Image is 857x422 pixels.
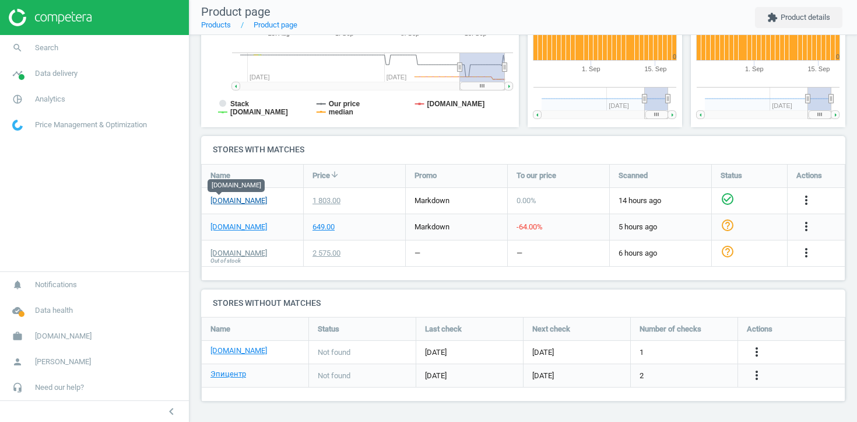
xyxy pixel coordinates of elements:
tspan: Our price [329,100,360,108]
tspan: 15. Sep [807,65,830,72]
img: wGWNvw8QSZomAAAAABJRU5ErkJggg== [12,120,23,131]
img: ajHJNr6hYgQAAAAASUVORK5CYII= [9,9,92,26]
span: [PERSON_NAME] [35,357,91,367]
span: Status [721,170,742,181]
button: chevron_left [157,404,186,419]
div: [DOMAIN_NAME] [208,179,265,192]
span: Name [210,170,230,181]
span: [DATE] [532,347,554,358]
i: more_vert [799,193,813,207]
tspan: 15. Sep [644,65,666,72]
span: [DATE] [532,371,554,381]
button: more_vert [750,345,764,360]
span: Product page [201,5,271,19]
button: more_vert [799,246,813,261]
div: 649.00 [312,222,335,232]
span: To our price [517,170,556,181]
span: Next check [532,324,570,334]
span: Notifications [35,280,77,290]
i: help_outline [721,218,735,232]
span: Search [35,43,58,53]
tspan: [DOMAIN_NAME] [230,108,288,116]
text: 0 [836,53,840,60]
i: work [6,325,29,347]
text: 0 [673,53,676,60]
div: — [517,248,522,259]
button: more_vert [750,368,764,383]
span: Last check [425,324,462,334]
span: 5 hours ago [619,222,703,232]
span: Scanned [619,170,648,181]
span: [DATE] [425,371,514,381]
i: headset_mic [6,376,29,399]
i: cloud_done [6,299,29,322]
a: [DOMAIN_NAME] [210,196,267,206]
a: [DOMAIN_NAME] [210,248,267,259]
button: extensionProduct details [755,7,842,28]
span: Data delivery [35,68,78,79]
i: pie_chart_outlined [6,88,29,110]
span: 1 [640,347,644,358]
span: markdown [415,196,449,205]
i: extension [767,12,778,23]
i: check_circle_outline [721,192,735,206]
span: 2 [640,371,644,381]
i: notifications [6,274,29,296]
span: Name [210,324,230,334]
i: more_vert [799,246,813,260]
span: 6 hours ago [619,248,703,259]
i: help_outline [721,245,735,259]
span: Need our help? [35,382,84,393]
i: more_vert [750,368,764,382]
span: [DATE] [425,347,514,358]
i: more_vert [750,345,764,359]
div: 1 803.00 [312,196,340,206]
span: Price Management & Optimization [35,120,147,130]
span: markdown [415,222,449,231]
span: Not found [318,371,350,381]
span: Not found [318,347,350,358]
span: Price [312,170,330,181]
i: timeline [6,62,29,85]
span: 0.00 % [517,196,536,205]
span: Status [318,324,339,334]
div: 2 575.00 [312,248,340,259]
a: Эпицентр [210,369,246,379]
span: Actions [747,324,772,334]
i: search [6,37,29,59]
tspan: Stack [230,100,249,108]
span: Number of checks [640,324,701,334]
i: chevron_left [164,404,178,418]
span: Out of stock [210,257,241,265]
span: Data health [35,305,73,316]
tspan: 1. Sep [745,65,764,72]
a: [DOMAIN_NAME] [210,222,267,232]
span: [DOMAIN_NAME] [35,331,92,341]
h4: Stores without matches [201,290,845,317]
a: [DOMAIN_NAME] [210,346,267,356]
tspan: median [329,108,353,116]
button: more_vert [799,219,813,235]
div: — [415,248,420,259]
tspan: 1. Sep [582,65,600,72]
i: arrow_downward [330,170,339,179]
i: person [6,351,29,373]
span: 14 hours ago [619,196,703,206]
a: Products [201,20,231,29]
tspan: [DOMAIN_NAME] [427,100,485,108]
a: Product page [254,20,297,29]
span: Actions [796,170,822,181]
button: more_vert [799,193,813,208]
span: Analytics [35,94,65,104]
h4: Stores with matches [201,136,845,163]
span: Promo [415,170,437,181]
span: -64.00 % [517,222,543,231]
i: more_vert [799,219,813,233]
